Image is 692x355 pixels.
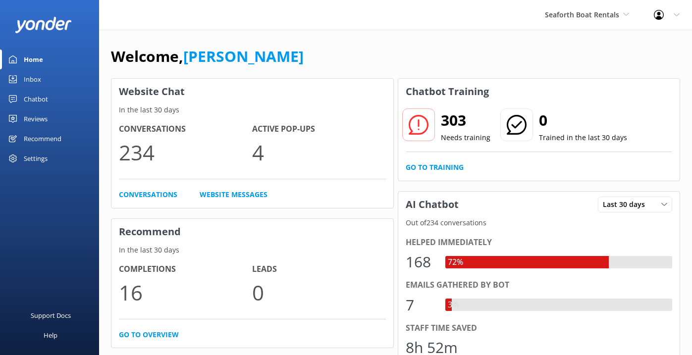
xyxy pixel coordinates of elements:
a: Go to Training [406,162,464,173]
div: Support Docs [31,305,71,325]
div: 7 [406,293,435,317]
a: Website Messages [200,189,267,200]
a: Conversations [119,189,177,200]
div: Chatbot [24,89,48,109]
h4: Completions [119,263,252,276]
div: Staff time saved [406,322,673,335]
h2: 0 [539,108,627,132]
div: Home [24,50,43,69]
div: 168 [406,250,435,274]
div: Reviews [24,109,48,129]
div: Inbox [24,69,41,89]
h3: AI Chatbot [398,192,466,217]
h4: Conversations [119,123,252,136]
div: Recommend [24,129,61,149]
p: 16 [119,276,252,309]
h3: Website Chat [111,79,393,104]
h4: Active Pop-ups [252,123,385,136]
img: yonder-white-logo.png [15,17,72,33]
h4: Leads [252,263,385,276]
div: 3% [445,299,461,311]
p: Needs training [441,132,490,143]
span: Seaforth Boat Rentals [545,10,619,19]
p: 234 [119,136,252,169]
a: Go to overview [119,329,179,340]
p: 0 [252,276,385,309]
div: Emails gathered by bot [406,279,673,292]
div: Helped immediately [406,236,673,249]
h3: Recommend [111,219,393,245]
p: In the last 30 days [111,104,393,115]
p: Trained in the last 30 days [539,132,627,143]
a: [PERSON_NAME] [183,46,304,66]
h3: Chatbot Training [398,79,496,104]
div: Settings [24,149,48,168]
span: Last 30 days [603,199,651,210]
p: Out of 234 conversations [398,217,680,228]
p: In the last 30 days [111,245,393,255]
h2: 303 [441,108,490,132]
div: 72% [445,256,466,269]
h1: Welcome, [111,45,304,68]
p: 4 [252,136,385,169]
div: Help [44,325,57,345]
